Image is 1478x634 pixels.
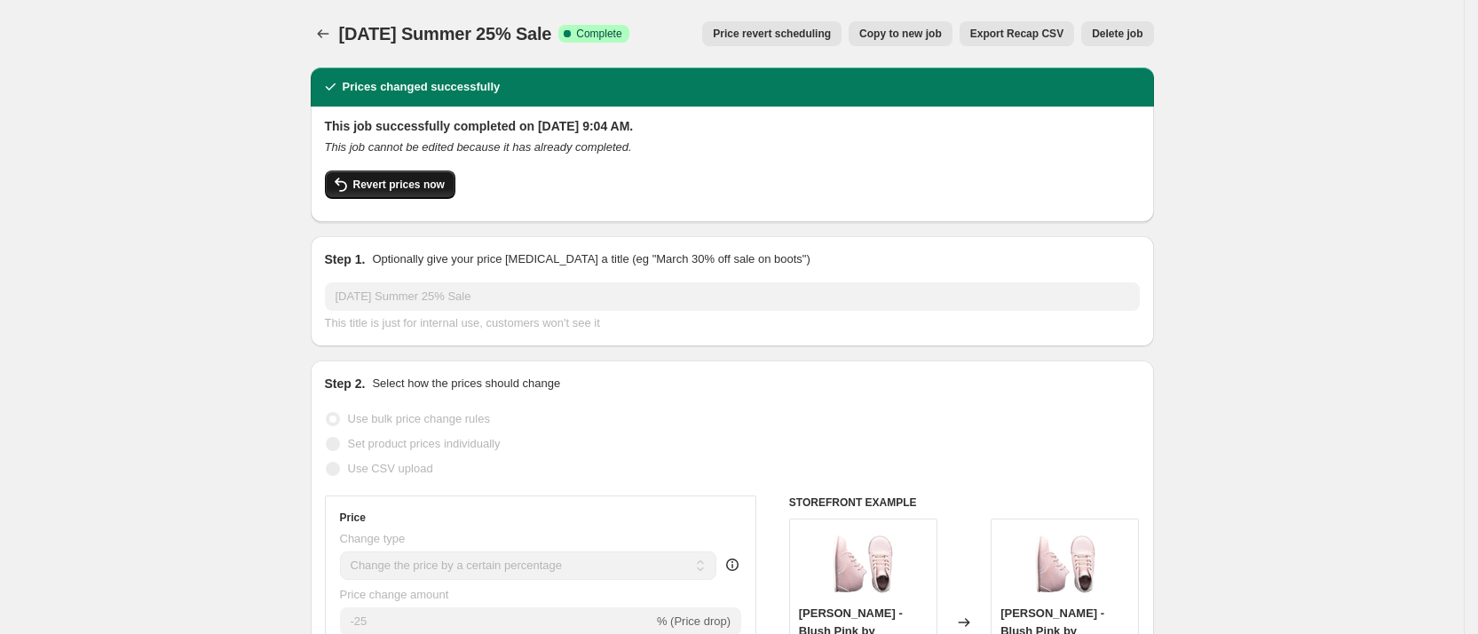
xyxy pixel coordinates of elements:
button: Price revert scheduling [702,21,842,46]
button: Price change jobs [311,21,336,46]
img: Zimmerman-Shoes-Baby-And-Child-Milo-Boots-Blush-Pink-20211029051707_4452c0f7-5572-4391-9af0-3fb92... [827,528,898,599]
p: Select how the prices should change [372,375,560,392]
span: [DATE] Summer 25% Sale [339,24,552,44]
h2: Prices changed successfully [343,78,501,96]
h2: This job successfully completed on [DATE] 9:04 AM. [325,117,1140,135]
span: Use CSV upload [348,462,433,475]
button: Export Recap CSV [960,21,1074,46]
span: Set product prices individually [348,437,501,450]
img: Zimmerman-Shoes-Baby-And-Child-Milo-Boots-Blush-Pink-20211029051707_4452c0f7-5572-4391-9af0-3fb92... [1030,528,1101,599]
span: Use bulk price change rules [348,412,490,425]
input: 30% off holiday sale [325,282,1140,311]
i: This job cannot be edited because it has already completed. [325,140,632,154]
span: Revert prices now [353,178,445,192]
button: Delete job [1081,21,1153,46]
h6: STOREFRONT EXAMPLE [789,495,1140,510]
h2: Step 2. [325,375,366,392]
span: Copy to new job [859,27,942,41]
span: Price revert scheduling [713,27,831,41]
button: Revert prices now [325,170,455,199]
span: Export Recap CSV [970,27,1063,41]
span: Complete [576,27,621,41]
p: Optionally give your price [MEDICAL_DATA] a title (eg "March 30% off sale on boots") [372,250,810,268]
h3: Price [340,511,366,525]
span: Change type [340,532,406,545]
span: This title is just for internal use, customers won't see it [325,316,600,329]
h2: Step 1. [325,250,366,268]
span: Delete job [1092,27,1142,41]
div: help [723,556,741,574]
button: Copy to new job [849,21,952,46]
span: % (Price drop) [657,614,731,628]
span: Price change amount [340,588,449,601]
